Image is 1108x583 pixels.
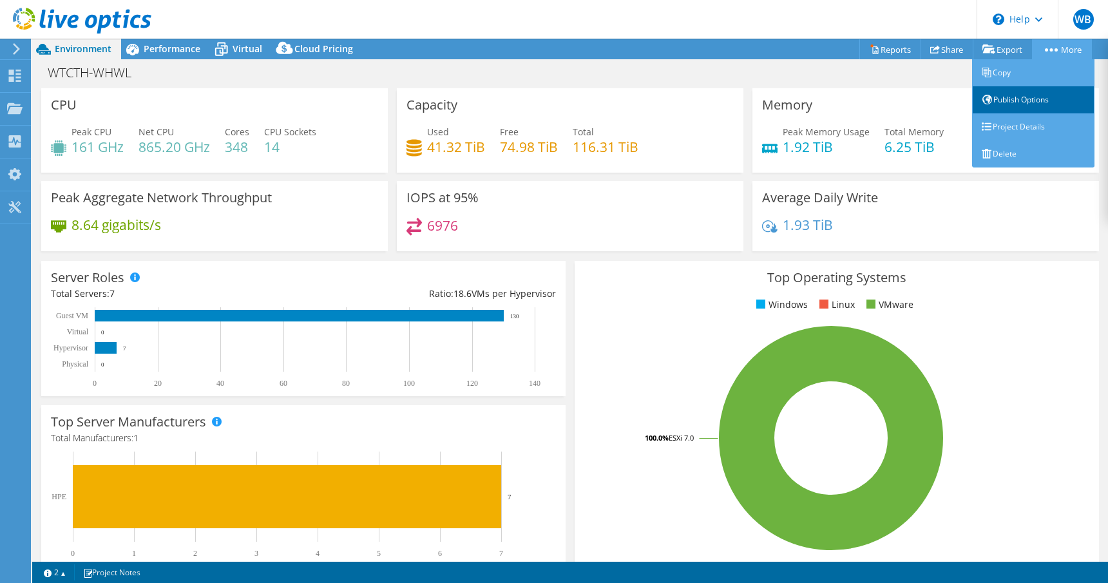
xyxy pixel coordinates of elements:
text: 20 [154,379,162,388]
h4: Total Manufacturers: [51,431,556,445]
span: Performance [144,43,200,55]
text: 0 [101,361,104,368]
text: 2 [193,549,197,558]
text: 80 [342,379,350,388]
div: Ratio: VMs per Hypervisor [303,287,556,301]
a: Share [921,39,973,59]
h3: Peak Aggregate Network Throughput [51,191,272,205]
text: 7 [508,493,511,501]
h4: 348 [225,140,249,154]
span: 18.6 [454,287,472,300]
span: Peak Memory Usage [783,126,870,138]
a: Copy [972,59,1094,86]
text: HPE [52,492,66,501]
tspan: 100.0% [645,433,669,443]
text: 0 [93,379,97,388]
svg: \n [993,14,1004,25]
a: Publish Options [972,86,1094,113]
span: Total [573,126,594,138]
span: Total Memory [884,126,944,138]
li: Windows [753,298,808,312]
h4: 6.25 TiB [884,140,944,154]
h3: IOPS at 95% [406,191,479,205]
h1: WTCTH-WHWL [42,66,151,80]
h4: 8.64 gigabits/s [72,218,161,232]
text: Hypervisor [53,343,88,352]
text: 3 [254,549,258,558]
span: Net CPU [138,126,174,138]
text: 7 [499,549,503,558]
h4: 6976 [427,218,458,233]
text: 130 [510,313,519,320]
span: Virtual [233,43,262,55]
text: 40 [216,379,224,388]
h3: Top Operating Systems [584,271,1089,285]
li: VMware [863,298,913,312]
a: Export [973,39,1033,59]
h4: 116.31 TiB [573,140,638,154]
li: Linux [816,298,855,312]
a: 2 [35,564,75,580]
text: 0 [101,329,104,336]
a: Reports [859,39,921,59]
span: WB [1073,9,1094,30]
text: Guest VM [56,311,88,320]
text: 0 [71,549,75,558]
text: Physical [62,359,88,368]
div: Total Servers: [51,287,303,301]
text: 7 [123,345,126,352]
h4: 14 [264,140,316,154]
h3: CPU [51,98,77,112]
span: Free [500,126,519,138]
span: 1 [133,432,138,444]
text: 120 [466,379,478,388]
text: Virtual [67,327,89,336]
h4: 161 GHz [72,140,124,154]
text: 60 [280,379,287,388]
text: 4 [316,549,320,558]
span: 7 [110,287,115,300]
h4: 1.93 TiB [783,218,833,232]
span: Environment [55,43,111,55]
h3: Average Daily Write [762,191,878,205]
h3: Memory [762,98,812,112]
h3: Capacity [406,98,457,112]
h4: 1.92 TiB [783,140,870,154]
text: 1 [132,549,136,558]
tspan: ESXi 7.0 [669,433,694,443]
a: Delete [972,140,1094,167]
a: More [1032,39,1092,59]
h4: 41.32 TiB [427,140,485,154]
h3: Server Roles [51,271,124,285]
text: 6 [438,549,442,558]
span: Peak CPU [72,126,111,138]
span: Cores [225,126,249,138]
text: 140 [529,379,540,388]
span: Used [427,126,449,138]
h4: 74.98 TiB [500,140,558,154]
span: CPU Sockets [264,126,316,138]
text: 5 [377,549,381,558]
h3: Top Server Manufacturers [51,415,206,429]
span: Cloud Pricing [294,43,353,55]
a: Project Notes [74,564,149,580]
text: 100 [403,379,415,388]
a: Project Details [972,113,1094,140]
h4: 865.20 GHz [138,140,210,154]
